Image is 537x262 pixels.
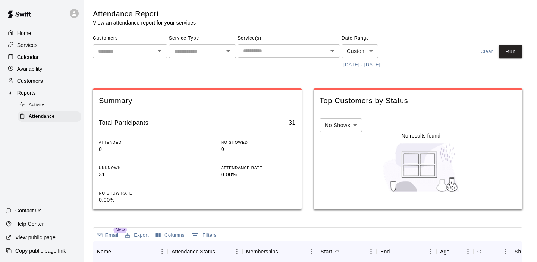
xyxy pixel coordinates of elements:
div: Gender [477,241,489,262]
button: Sort [449,246,460,257]
div: End [380,241,390,262]
div: Name [93,241,168,262]
span: Attendance [29,113,54,120]
p: ATTENDED [99,140,173,145]
button: Sort [111,246,122,257]
span: Date Range [342,32,407,44]
a: Customers [6,75,78,86]
button: Open [154,46,165,56]
div: Shirt Size [515,241,527,262]
button: Select columns [154,230,186,241]
div: Memberships [246,241,278,262]
p: NO SHOW RATE [99,190,173,196]
button: Menu [306,246,317,257]
p: Help Center [15,220,44,228]
div: Memberships [242,241,317,262]
span: Customers [93,32,167,44]
button: Menu [231,246,242,257]
div: Name [97,241,111,262]
p: Contact Us [15,207,42,214]
button: Sort [215,246,226,257]
div: Attendance Status [172,241,215,262]
div: Attendance Status [168,241,242,262]
button: Sort [489,246,500,257]
button: Menu [462,246,474,257]
button: Email [95,230,120,240]
div: Gender [474,241,511,262]
p: 31 [99,171,173,179]
div: Age [436,241,474,262]
button: Menu [500,246,511,257]
div: No Shows [320,118,362,132]
div: Start [317,241,377,262]
div: Age [440,241,449,262]
button: Menu [365,246,377,257]
button: Show filters [189,229,219,241]
button: Sort [278,246,289,257]
div: Start [321,241,332,262]
p: UNKNOWN [99,165,173,171]
p: Email [105,231,119,239]
span: Service Type [169,32,236,44]
button: Menu [157,246,168,257]
button: Export [123,230,151,241]
a: Attendance [18,111,84,122]
a: Home [6,28,78,39]
a: Calendar [6,51,78,63]
div: End [377,241,436,262]
div: Attendance [18,111,81,122]
p: Home [17,29,31,37]
p: NO SHOWED [221,140,296,145]
span: Top Customers by Status [320,96,516,106]
button: Clear [475,45,499,59]
h6: Total Participants [99,118,148,128]
span: New [113,227,127,233]
span: Summary [99,96,296,106]
p: Calendar [17,53,39,61]
a: Activity [18,99,84,111]
span: Activity [29,101,44,109]
p: Reports [17,89,36,97]
button: Menu [425,246,436,257]
h5: Attendance Report [93,9,196,19]
p: View public page [15,234,56,241]
p: 0.00% [99,196,173,204]
a: Reports [6,87,78,98]
div: Custom [342,44,378,58]
p: 0 [99,145,173,153]
img: Nothing to see here [379,139,463,195]
button: Run [499,45,522,59]
button: Sort [390,246,400,257]
p: No results found [402,132,440,139]
a: Availability [6,63,78,75]
a: Services [6,40,78,51]
span: Service(s) [238,32,340,44]
button: [DATE] - [DATE] [342,59,382,71]
p: Services [17,41,38,49]
p: Availability [17,65,43,73]
p: View an attendance report for your services [93,19,196,26]
button: Open [327,46,337,56]
p: 0.00% [221,171,296,179]
p: ATTENDANCE RATE [221,165,296,171]
p: 0 [221,145,296,153]
button: Sort [332,246,342,257]
p: Copy public page link [15,247,66,255]
p: Customers [17,77,43,85]
div: Activity [18,100,81,110]
h6: 31 [289,118,296,128]
button: Open [223,46,233,56]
